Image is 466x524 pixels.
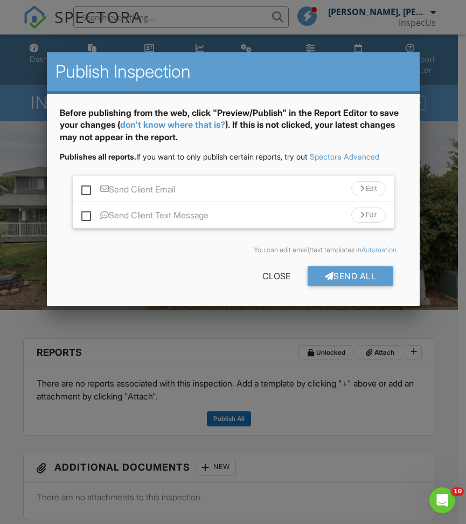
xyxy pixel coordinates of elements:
[68,246,398,255] div: You can edit email/text templates in .
[60,107,407,151] div: Before publishing from the web, click "Preview/Publish" in the Report Editor to save your changes...
[307,267,393,286] div: Send All
[451,487,464,496] span: 10
[245,267,307,286] div: Close
[120,120,225,130] a: don't know where that is?
[429,487,455,513] iframe: Intercom live chat
[310,152,379,161] a: Spectora Advanced
[351,208,386,223] div: Edit
[60,152,136,161] strong: Publishes all reports.
[60,152,308,161] span: If you want to only publish certain reports, try out
[81,211,208,224] label: Send Client Text Message
[351,182,386,197] div: Edit
[361,246,397,254] a: Automation
[81,184,175,198] label: Send Client Email
[55,61,411,82] h2: Publish Inspection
